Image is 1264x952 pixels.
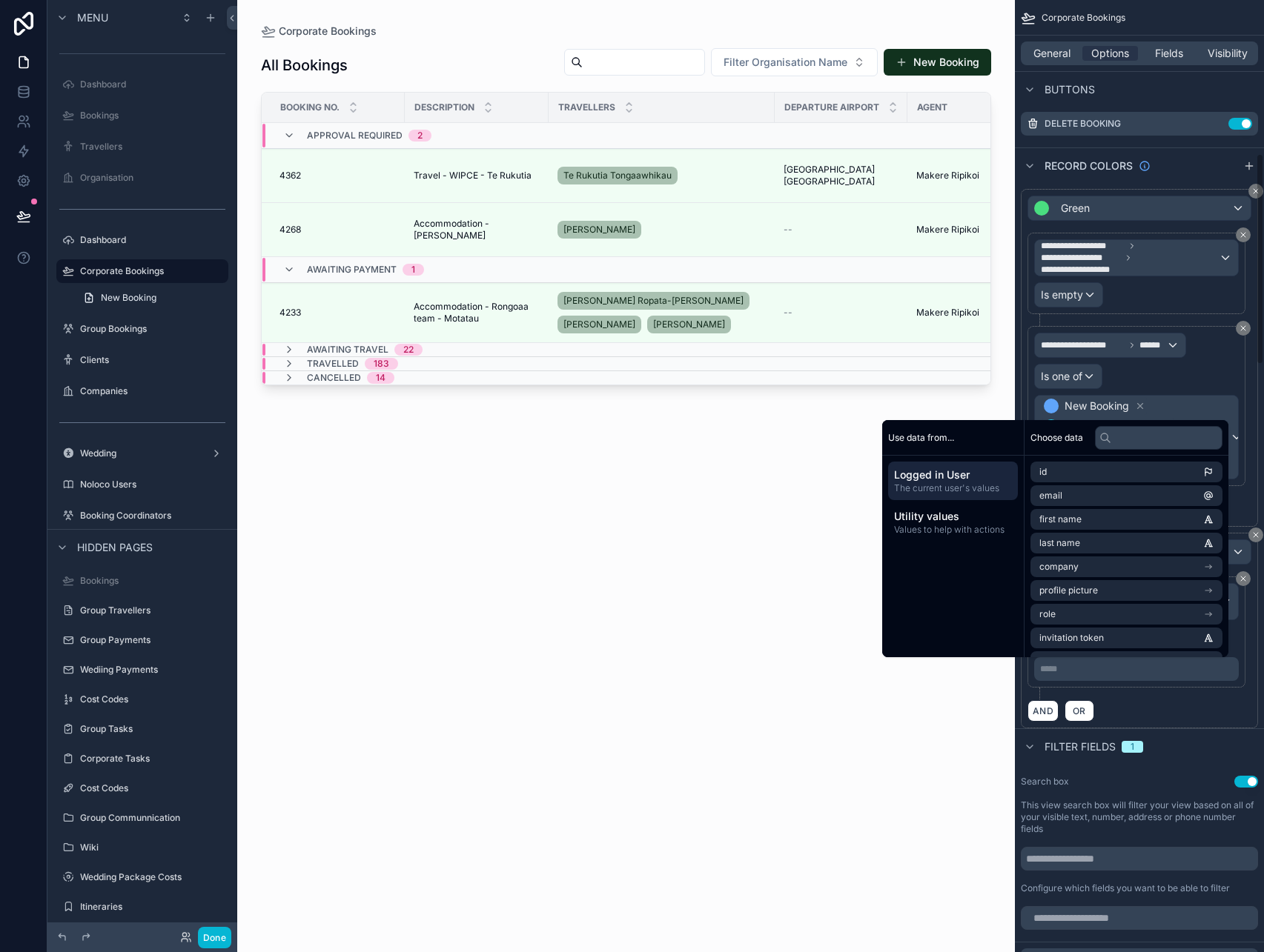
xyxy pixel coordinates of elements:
[411,264,415,276] div: 1
[414,101,474,113] span: Description
[56,747,228,770] a: Corporate Tasks
[1028,700,1059,722] button: AND
[1045,159,1133,173] span: Record colors
[1070,705,1089,716] span: OR
[1131,741,1134,753] div: 1
[56,135,228,159] a: Travellers
[80,141,225,153] label: Travellers
[1065,419,1156,434] span: Approval Required
[80,234,225,246] label: Dashboard
[56,599,228,622] a: Group Travellers
[56,379,228,403] a: Companies
[56,688,228,711] a: Cost Codes
[80,385,225,397] label: Companies
[894,509,1012,524] span: Utility values
[80,753,225,765] label: Corporate Tasks
[1045,82,1095,97] span: Buttons
[1021,882,1230,894] label: Configure which fields you want to be able to filter
[56,717,228,741] a: Group Tasks
[56,73,228,96] a: Dashboard
[77,10,108,25] span: Menu
[80,575,225,587] label: Bookings
[80,871,225,883] label: Wedding Package Costs
[80,479,225,490] label: Noloco Users
[80,79,225,90] label: Dashboard
[558,101,615,113] span: Travellers
[1045,118,1121,130] label: Delete Booking
[56,836,228,859] a: Wiki
[56,806,228,830] a: Group Communnication
[80,634,225,646] label: Group Payments
[101,292,156,304] span: New Booking
[80,510,225,522] label: Booking Coordinators
[888,432,954,444] span: Use data from...
[80,323,225,335] label: Group Bookings
[80,172,225,184] label: Organisation
[56,104,228,127] a: Bookings
[1208,46,1248,61] span: Visibility
[80,842,225,853] label: Wiki
[56,628,228,652] a: Group Payments
[894,524,1012,536] span: Values to help with actions
[74,286,228,310] a: New Booking
[1045,739,1116,754] span: Filter fields
[1034,395,1239,479] button: New BookingApproval RequiredApproved - Awaiting ticketingAwaiting Payment
[882,456,1024,547] div: scrollable content
[403,344,414,356] div: 22
[80,901,225,913] label: Itineraries
[1034,282,1103,307] button: Is empty
[307,372,361,384] span: Cancelled
[56,442,228,465] a: Wedding
[80,664,225,676] label: Wediing Payments
[894,467,1012,482] span: Logged in User
[80,354,225,366] label: Clients
[80,693,225,705] label: Cost Codes
[894,482,1012,494] span: The current user's values
[56,504,228,527] a: Booking Coordinators
[280,101,340,113] span: Booking No.
[56,473,228,496] a: Noloco Users
[56,569,228,593] a: Bookings
[56,317,228,341] a: Group Bookings
[80,605,225,616] label: Group Travellers
[56,166,228,190] a: Organisation
[80,723,225,735] label: Group Tasks
[56,228,228,252] a: Dashboard
[56,895,228,919] a: Itineraries
[1028,196,1251,221] button: Green
[56,865,228,889] a: Wedding Package Costs
[307,264,397,276] span: Awaiting Payment
[1034,364,1102,389] button: Is one of
[80,265,219,277] label: Corporate Bookings
[1155,46,1183,61] span: Fields
[1065,700,1094,722] button: OR
[374,358,389,370] div: 183
[917,101,947,113] span: Agent
[307,358,359,370] span: Travelled
[1021,799,1258,835] label: This view search box will filter your view based on all of your visible text, number, address or ...
[80,812,225,824] label: Group Communnication
[80,782,225,794] label: Cost Codes
[77,540,153,555] span: Hidden pages
[1042,12,1125,24] span: Corporate Bookings
[1021,776,1069,788] label: Search box
[56,259,228,283] a: Corporate Bookings
[80,110,225,122] label: Bookings
[80,447,205,459] label: Wedding
[376,372,386,384] div: 14
[784,101,879,113] span: Departure Airport
[417,130,423,142] div: 2
[307,130,403,142] span: Approval Required
[1061,201,1090,216] span: Green
[1041,369,1082,384] span: Is one of
[56,658,228,682] a: Wediing Payments
[198,927,231,948] button: Done
[1033,46,1071,61] span: General
[56,348,228,372] a: Clients
[1091,46,1129,61] span: Options
[1041,287,1083,302] span: Is empty
[1065,399,1129,413] span: New Booking
[56,776,228,800] a: Cost Codes
[307,344,388,356] span: Awaiting Travel
[1030,432,1083,444] span: Choose data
